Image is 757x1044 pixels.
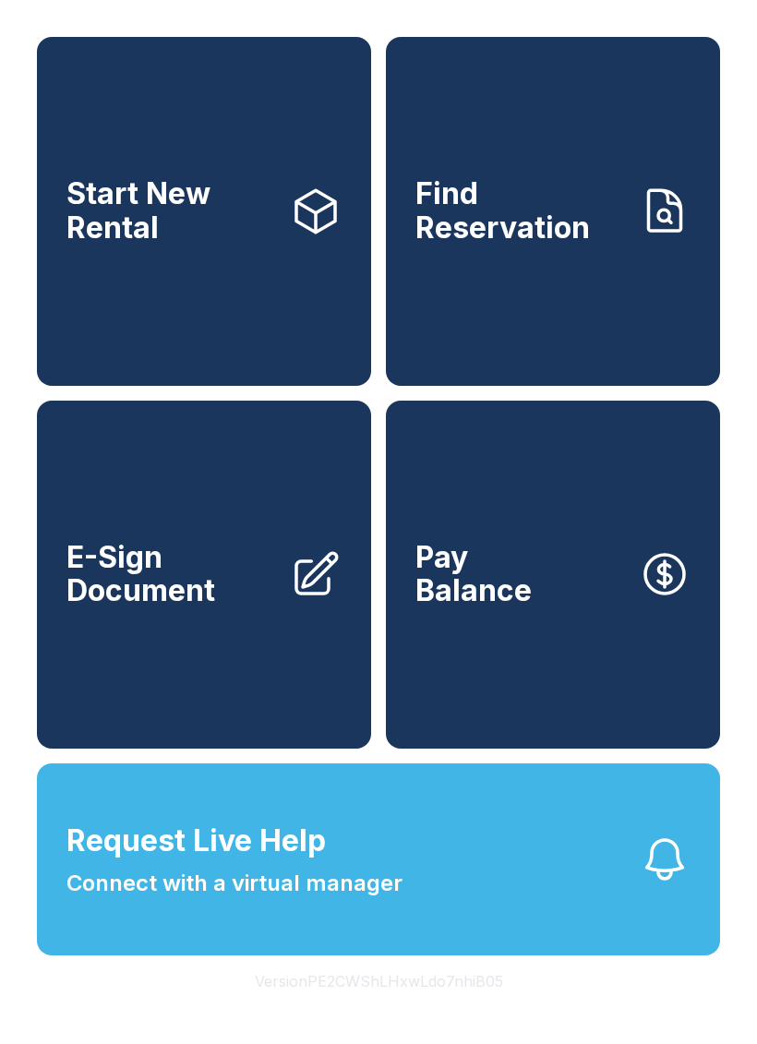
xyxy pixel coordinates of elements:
a: Find Reservation [386,37,720,386]
span: Request Live Help [66,819,326,863]
span: Find Reservation [415,177,624,245]
span: Pay Balance [415,541,532,608]
a: PayBalance [386,401,720,750]
a: Start New Rental [37,37,371,386]
a: E-Sign Document [37,401,371,750]
span: Connect with a virtual manager [66,867,403,900]
button: VersionPE2CWShLHxwLdo7nhiB05 [240,955,518,1007]
button: Request Live HelpConnect with a virtual manager [37,763,720,955]
span: E-Sign Document [66,541,275,608]
span: Start New Rental [66,177,275,245]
